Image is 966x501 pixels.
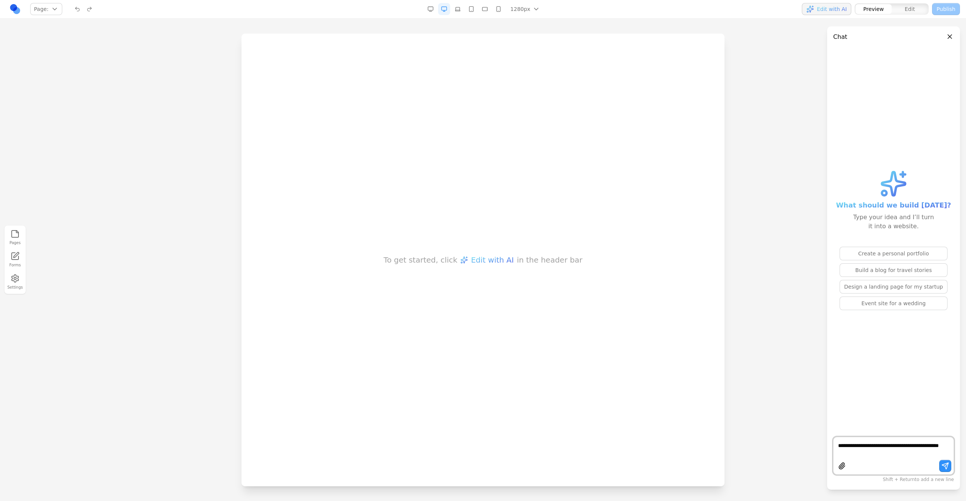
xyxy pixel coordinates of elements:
[30,3,62,15] button: Page:
[7,228,23,247] button: Pages
[817,5,847,13] span: Edit with AI
[883,477,954,482] span: to add a new line
[241,34,724,486] iframe: Preview
[465,3,477,15] button: Tablet
[492,3,505,15] button: Mobile
[840,280,948,294] button: Design a landing page for my startup
[438,3,450,15] button: Desktop
[840,297,948,310] button: Event site for a wedding
[833,32,847,41] h3: Chat
[851,213,936,231] div: Type your idea and I’ll turn it into a website.
[479,3,491,15] button: Mobile Landscape
[840,247,948,260] button: Create a personal portfolio
[946,32,954,41] button: Close panel
[425,3,437,15] button: Desktop Wide
[452,3,464,15] button: Laptop
[802,3,851,15] button: Edit with AI
[7,250,23,269] a: Forms
[840,263,948,277] button: Build a blog for travel stories
[905,5,915,13] span: Edit
[506,3,545,15] button: 1280px
[7,272,23,292] button: Settings
[883,477,915,482] span: Shift + Return
[836,200,951,211] span: What should we build [DATE]?
[863,5,884,13] span: Preview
